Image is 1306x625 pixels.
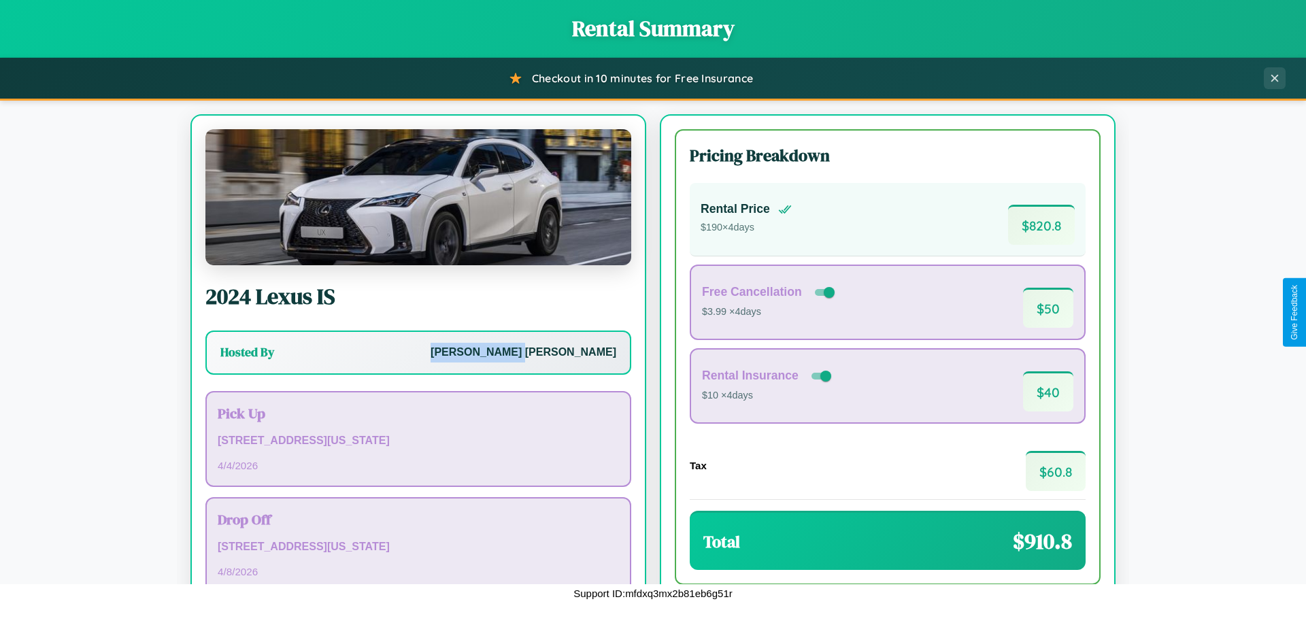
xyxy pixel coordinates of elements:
h4: Free Cancellation [702,285,802,299]
h3: Total [703,530,740,553]
span: Checkout in 10 minutes for Free Insurance [532,71,753,85]
h4: Rental Price [701,202,770,216]
div: Give Feedback [1290,285,1299,340]
span: $ 50 [1023,288,1073,328]
p: [PERSON_NAME] [PERSON_NAME] [431,343,616,362]
span: $ 820.8 [1008,205,1075,245]
p: $3.99 × 4 days [702,303,837,321]
p: [STREET_ADDRESS][US_STATE] [218,537,619,557]
span: $ 40 [1023,371,1073,411]
span: $ 910.8 [1013,526,1072,556]
h3: Drop Off [218,509,619,529]
p: $ 190 × 4 days [701,219,792,237]
h3: Hosted By [220,344,274,360]
h4: Rental Insurance [702,369,799,383]
h1: Rental Summary [14,14,1292,44]
img: Lexus IS [205,129,631,265]
p: 4 / 8 / 2026 [218,562,619,581]
p: Support ID: mfdxq3mx2b81eb6g51r [573,584,732,603]
span: $ 60.8 [1026,451,1086,491]
p: $10 × 4 days [702,387,834,405]
h2: 2024 Lexus IS [205,282,631,311]
h3: Pricing Breakdown [690,144,1086,167]
h4: Tax [690,460,707,471]
p: 4 / 4 / 2026 [218,456,619,475]
p: [STREET_ADDRESS][US_STATE] [218,431,619,451]
h3: Pick Up [218,403,619,423]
